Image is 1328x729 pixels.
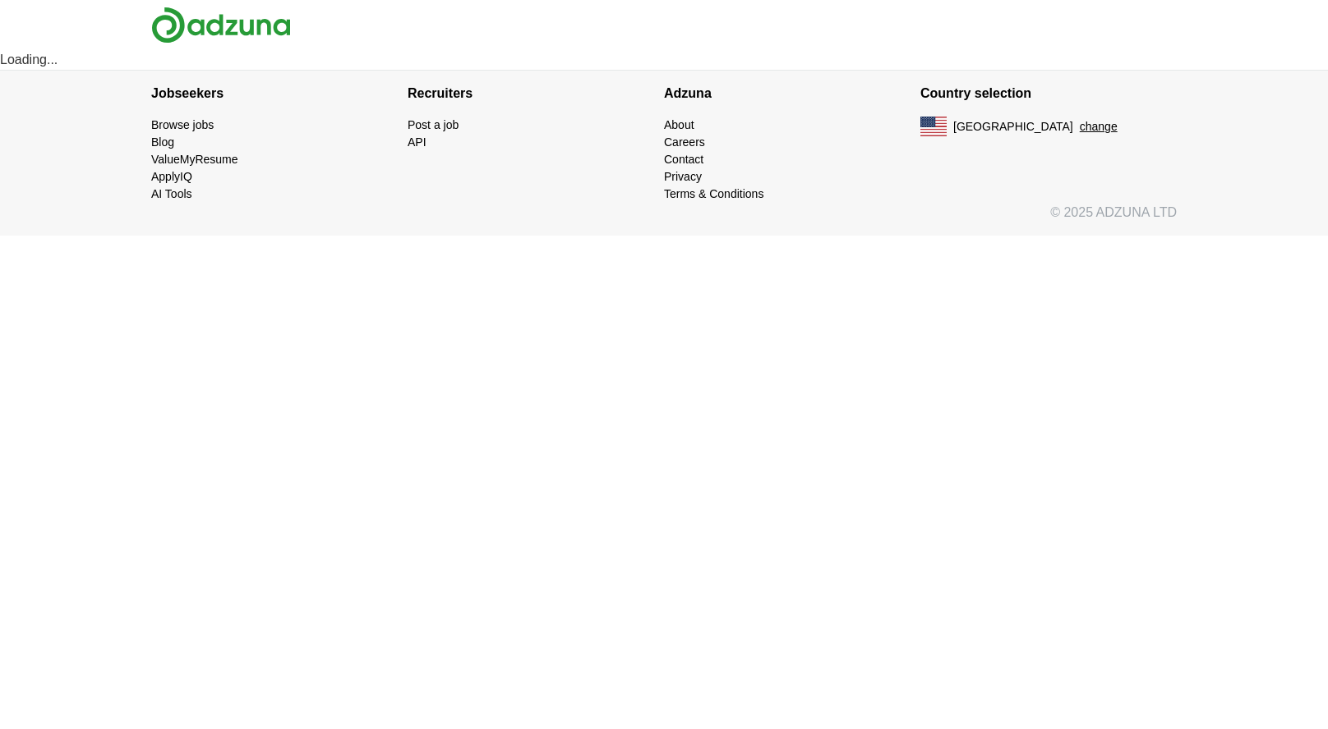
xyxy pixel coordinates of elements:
a: ApplyIQ [151,170,192,183]
a: About [664,118,694,131]
a: Terms & Conditions [664,187,763,200]
a: Careers [664,135,705,149]
a: Browse jobs [151,118,214,131]
div: © 2025 ADZUNA LTD [138,203,1190,236]
a: Privacy [664,170,702,183]
a: Blog [151,135,174,149]
h4: Country selection [920,71,1177,117]
img: Adzuna logo [151,7,291,44]
a: Post a job [408,118,459,131]
a: AI Tools [151,187,192,200]
span: [GEOGRAPHIC_DATA] [953,118,1073,135]
button: change [1080,118,1118,135]
a: API [408,135,427,149]
a: Contact [664,153,703,166]
a: ValueMyResume [151,153,238,166]
img: US flag [920,117,947,136]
